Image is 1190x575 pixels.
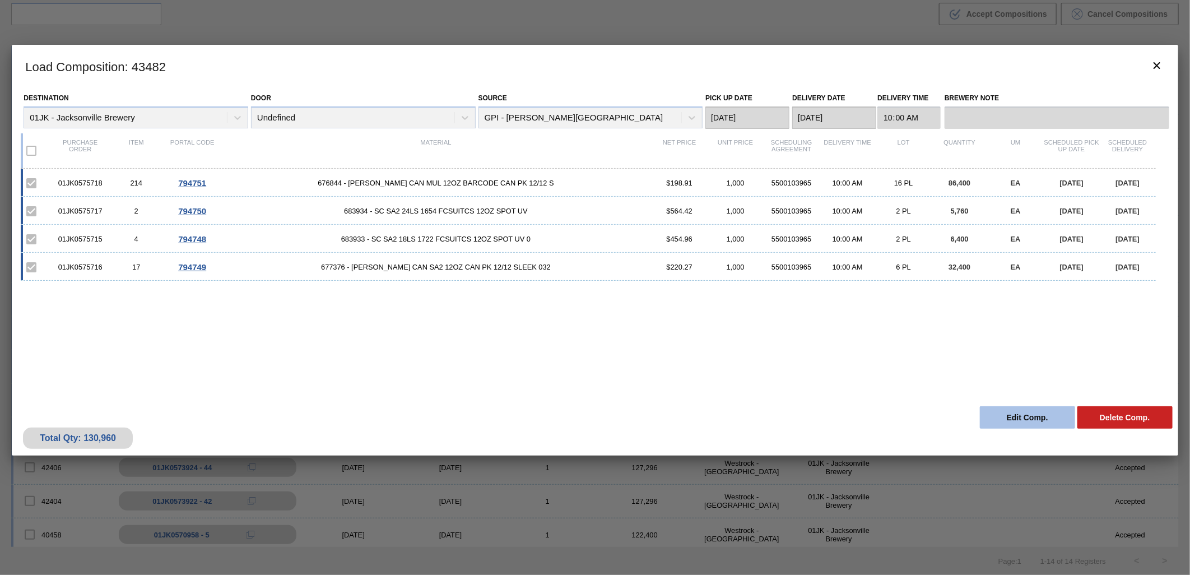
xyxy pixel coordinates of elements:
[1011,179,1021,187] span: EA
[764,263,820,271] div: 5500103965
[652,235,708,243] div: $454.96
[876,207,932,215] div: 2 PL
[108,263,164,271] div: 17
[945,90,1169,106] label: Brewery Note
[164,206,220,216] div: Go to Order
[1060,235,1084,243] span: [DATE]
[708,179,764,187] div: 1,000
[1044,139,1100,163] div: Scheduled Pick up Date
[108,235,164,243] div: 4
[52,263,108,271] div: 01JK0575716
[1116,207,1140,215] span: [DATE]
[251,94,271,102] label: Door
[31,433,124,443] div: Total Qty: 130,960
[24,94,68,102] label: Destination
[12,45,1178,87] h3: Load Composition : 43482
[1011,235,1021,243] span: EA
[764,179,820,187] div: 5500103965
[820,139,876,163] div: Delivery Time
[820,179,876,187] div: 10:00 AM
[652,139,708,163] div: Net Price
[178,178,206,188] span: 794751
[1100,139,1156,163] div: Scheduled Delivery
[478,94,507,102] label: Source
[108,179,164,187] div: 214
[708,207,764,215] div: 1,000
[52,139,108,163] div: Purchase order
[1116,235,1140,243] span: [DATE]
[108,139,164,163] div: Item
[652,207,708,215] div: $564.42
[178,234,206,244] span: 794748
[52,179,108,187] div: 01JK0575718
[876,179,932,187] div: 16 PL
[820,207,876,215] div: 10:00 AM
[164,178,220,188] div: Go to Order
[52,235,108,243] div: 01JK0575715
[708,263,764,271] div: 1,000
[792,106,876,129] input: mm/dd/yyyy
[764,207,820,215] div: 5500103965
[1077,406,1173,429] button: Delete Comp.
[108,207,164,215] div: 2
[1011,263,1021,271] span: EA
[980,406,1075,429] button: Edit Comp.
[764,139,820,163] div: Scheduling Agreement
[178,262,206,272] span: 794749
[178,206,206,216] span: 794750
[820,263,876,271] div: 10:00 AM
[164,262,220,272] div: Go to Order
[52,207,108,215] div: 01JK0575717
[1060,207,1084,215] span: [DATE]
[792,94,845,102] label: Delivery Date
[708,235,764,243] div: 1,000
[1011,207,1021,215] span: EA
[764,235,820,243] div: 5500103965
[820,235,876,243] div: 10:00 AM
[876,235,932,243] div: 2 PL
[949,179,970,187] span: 86,400
[220,139,652,163] div: Material
[164,139,220,163] div: Portal code
[949,263,970,271] span: 32,400
[876,139,932,163] div: Lot
[876,263,932,271] div: 6 PL
[951,235,969,243] span: 6,400
[220,207,652,215] span: 683934 - SC SA2 24LS 1654 FCSUITCS 12OZ SPOT UV
[652,263,708,271] div: $220.27
[220,263,652,271] span: 677376 - CARR CAN SA2 12OZ CAN PK 12/12 SLEEK 032
[164,234,220,244] div: Go to Order
[1116,263,1140,271] span: [DATE]
[1060,263,1084,271] span: [DATE]
[988,139,1044,163] div: UM
[705,94,752,102] label: Pick up Date
[1060,179,1084,187] span: [DATE]
[220,179,652,187] span: 676844 - CARR CAN MUL 12OZ BARCODE CAN PK 12/12 S
[951,207,969,215] span: 5,760
[220,235,652,243] span: 683933 - SC SA2 18LS 1722 FCSUITCS 12OZ SPOT UV 0
[1116,179,1140,187] span: [DATE]
[932,139,988,163] div: Quantity
[708,139,764,163] div: Unit Price
[652,179,708,187] div: $198.91
[705,106,789,129] input: mm/dd/yyyy
[877,90,941,106] label: Delivery Time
